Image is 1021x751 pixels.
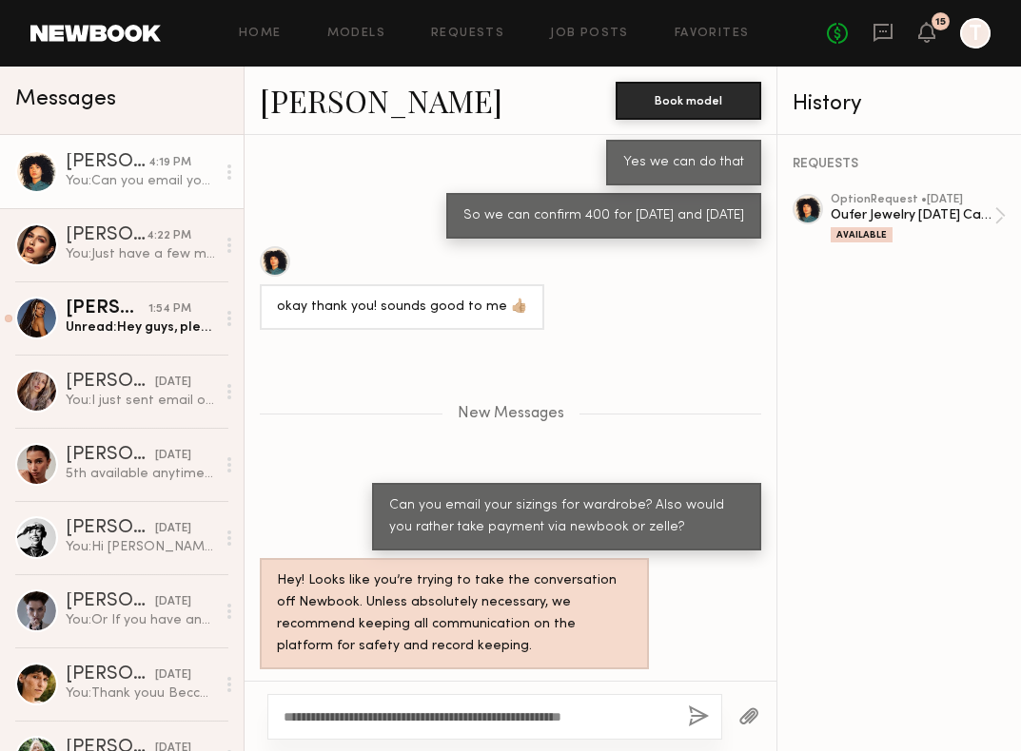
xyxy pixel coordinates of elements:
[831,194,994,206] div: option Request • [DATE]
[550,28,629,40] a: Job Posts
[66,318,215,337] div: Unread: Hey guys, please confirm the details by [DATE] if possible
[66,172,215,190] div: You: Can you email your sizings for wardrobe? Also would you rather take payment via newbook or z...
[431,28,504,40] a: Requests
[793,93,1006,115] div: History
[66,153,148,172] div: [PERSON_NAME]
[675,28,750,40] a: Favorites
[616,82,761,120] button: Book model
[66,465,215,483] div: 5th available anytime before 6pm 8-10 anytime 11th before 3pm
[147,227,191,245] div: 4:22 PM
[458,406,564,422] span: New Messages
[148,154,191,172] div: 4:19 PM
[277,570,632,658] div: Hey! Looks like you’re trying to take the conversation off Newbook. Unless absolutely necessary, ...
[66,299,148,318] div: [PERSON_NAME]
[66,611,215,629] div: You: Or If you have any availability [DATE] 9am - 3pm
[155,374,191,392] div: [DATE]
[277,297,527,318] div: okay thank you! sounds good to me 👍🏼
[15,88,116,110] span: Messages
[831,227,893,242] div: Available
[66,245,215,263] div: You: Just have a few more questions about the fees and what not
[148,300,191,318] div: 1:54 PM
[66,446,155,465] div: [PERSON_NAME]
[623,152,744,174] div: Yes we can do that
[831,194,1006,242] a: optionRequest •[DATE]Oufer Jewelry [DATE] CampaignAvailable
[960,18,991,48] a: T
[616,91,761,107] a: Book model
[260,80,502,121] a: [PERSON_NAME]
[66,538,215,556] div: You: Hi [PERSON_NAME]! My name is [PERSON_NAME]. I am the creative producer on this project. I wa...
[831,206,994,224] div: Oufer Jewelry [DATE] Campaign
[389,495,744,539] div: Can you email your sizings for wardrobe? Also would you rather take payment via newbook or zelle?
[66,665,155,684] div: [PERSON_NAME]
[66,519,155,538] div: [PERSON_NAME]
[66,392,215,410] div: You: I just sent email over!
[155,666,191,684] div: [DATE]
[327,28,385,40] a: Models
[66,226,147,245] div: [PERSON_NAME]
[155,593,191,611] div: [DATE]
[66,592,155,611] div: [PERSON_NAME]
[793,158,1006,171] div: REQUESTS
[239,28,282,40] a: Home
[463,205,744,227] div: So we can confirm 400 for [DATE] and [DATE]
[66,373,155,392] div: [PERSON_NAME]
[935,17,946,28] div: 15
[66,684,215,703] div: You: Thank youu Becca! I will confirm with my supervisor and then get back to you with the details
[155,447,191,465] div: [DATE]
[155,520,191,538] div: [DATE]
